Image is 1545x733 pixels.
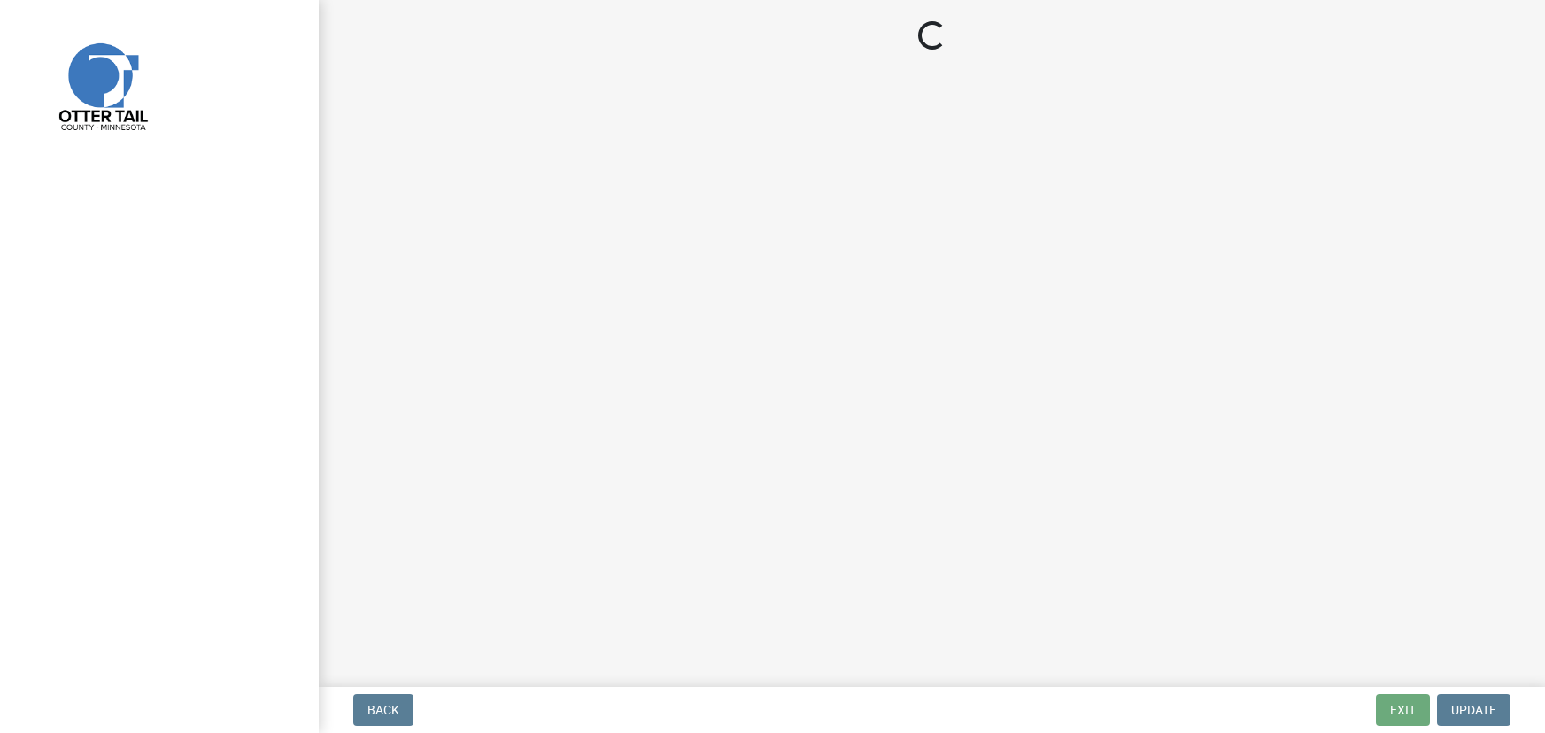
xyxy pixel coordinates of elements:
button: Back [353,694,413,726]
span: Back [367,703,399,717]
button: Update [1437,694,1510,726]
img: Otter Tail County, Minnesota [35,19,168,151]
span: Update [1451,703,1496,717]
button: Exit [1376,694,1430,726]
